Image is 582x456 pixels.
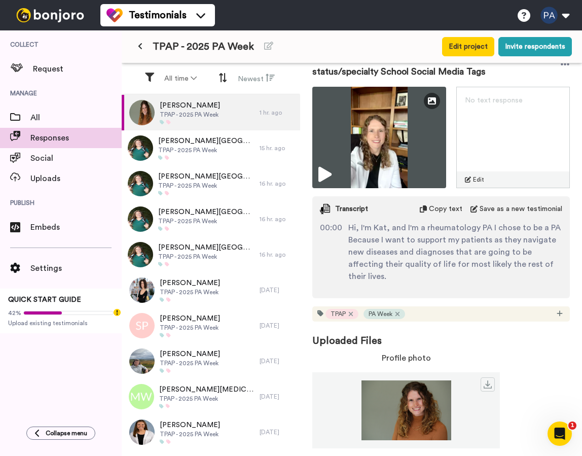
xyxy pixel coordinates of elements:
[160,313,220,324] span: [PERSON_NAME]
[260,215,295,223] div: 16 hr. ago
[128,242,153,267] img: 828edc24-11c2-482a-ae2f-31af0225efdc.jpeg
[312,380,500,440] img: 8d37577f-f150-4295-8149-37672134a21e.jpeg
[12,8,88,22] img: bj-logo-header-white.svg
[33,63,122,75] span: Request
[129,384,154,409] img: mw.png
[30,152,122,164] span: Social
[158,171,254,182] span: [PERSON_NAME][GEOGRAPHIC_DATA][PERSON_NAME]
[122,379,300,414] a: [PERSON_NAME][MEDICAL_DATA]TPAP - 2025 PA Week[DATE]
[260,109,295,117] div: 1 hr. ago
[320,222,342,283] span: 00:00
[160,288,220,296] span: TPAP - 2025 PA Week
[30,221,122,233] span: Embeds
[159,395,254,403] span: TPAP - 2025 PA Week
[260,428,295,436] div: [DATE]
[113,308,122,317] div: Tooltip anchor
[122,237,300,272] a: [PERSON_NAME][GEOGRAPHIC_DATA][PERSON_NAME]TPAP - 2025 PA Week16 hr. ago
[335,204,368,214] span: Transcript
[30,172,122,185] span: Uploads
[548,422,572,446] iframe: Intercom live chat
[429,204,462,214] span: Copy text
[160,359,220,367] span: TPAP - 2025 PA Week
[158,146,254,154] span: TPAP - 2025 PA Week
[129,277,155,303] img: df038018-c642-4fb7-8bef-09691266a70d.jpeg
[122,130,300,166] a: [PERSON_NAME][GEOGRAPHIC_DATA][PERSON_NAME]TPAP - 2025 PA Week15 hr. ago
[312,50,560,79] span: Q1 Make sure we have the right info! Name Current status/specialty School Social Media Tags
[122,166,300,201] a: [PERSON_NAME][GEOGRAPHIC_DATA][PERSON_NAME]TPAP - 2025 PA Week16 hr. ago
[369,310,392,318] span: PA Week
[30,132,122,144] span: Responses
[473,176,484,184] span: Edit
[260,144,295,152] div: 15 hr. ago
[568,422,576,430] span: 1
[158,207,254,217] span: [PERSON_NAME][GEOGRAPHIC_DATA][PERSON_NAME]
[465,97,523,104] span: No text response
[160,324,220,332] span: TPAP - 2025 PA Week
[128,171,153,196] img: 828edc24-11c2-482a-ae2f-31af0225efdc.jpeg
[122,414,300,450] a: [PERSON_NAME]TPAP - 2025 PA Week[DATE]
[129,313,155,338] img: sp.png
[26,427,95,440] button: Collapse menu
[160,111,220,119] span: TPAP - 2025 PA Week
[128,206,153,232] img: 828edc24-11c2-482a-ae2f-31af0225efdc.jpeg
[8,309,21,317] span: 42%
[158,182,254,190] span: TPAP - 2025 PA Week
[260,286,295,294] div: [DATE]
[129,348,155,374] img: f506cbc6-c4d0-442b-baaa-d2f70513acdb.jpeg
[153,40,254,54] span: TPAP - 2025 PA Week
[312,322,570,348] span: Uploaded Files
[160,420,220,430] span: [PERSON_NAME]
[46,429,87,437] span: Collapse menu
[498,37,572,56] button: Invite respondents
[129,419,155,445] img: af077f6f-35d0-4bcd-92a9-1a630fe36193.jpeg
[331,310,346,318] span: TPAP
[382,352,431,364] span: Profile photo
[106,7,123,23] img: tm-color.svg
[158,69,203,88] button: All time
[160,100,220,111] span: [PERSON_NAME]
[160,430,220,438] span: TPAP - 2025 PA Week
[442,37,494,56] button: Edit project
[260,251,295,259] div: 16 hr. ago
[158,217,254,225] span: TPAP - 2025 PA Week
[260,357,295,365] div: [DATE]
[480,204,562,214] span: Save as a new testimonial
[320,204,330,214] img: transcript.svg
[30,112,122,124] span: All
[122,95,300,130] a: [PERSON_NAME]TPAP - 2025 PA Week1 hr. ago
[158,242,254,253] span: [PERSON_NAME][GEOGRAPHIC_DATA][PERSON_NAME]
[159,384,254,395] span: [PERSON_NAME][MEDICAL_DATA]
[8,296,81,303] span: QUICK START GUIDE
[129,100,155,125] img: 8d37577f-f150-4295-8149-37672134a21e.jpeg
[158,253,254,261] span: TPAP - 2025 PA Week
[260,180,295,188] div: 16 hr. ago
[122,343,300,379] a: [PERSON_NAME]TPAP - 2025 PA Week[DATE]
[128,135,153,161] img: 828edc24-11c2-482a-ae2f-31af0225efdc.jpeg
[348,222,562,283] span: Hi, I'm Kat, and I'm a rheumatology PA I chose to be a PA Because I want to support my patients a...
[122,272,300,308] a: [PERSON_NAME]TPAP - 2025 PA Week[DATE]
[232,69,281,88] button: Newest
[129,8,187,22] span: Testimonials
[158,136,254,146] span: [PERSON_NAME][GEOGRAPHIC_DATA][PERSON_NAME]
[122,308,300,343] a: [PERSON_NAME]TPAP - 2025 PA Week[DATE]
[312,87,446,188] img: f35ba85a-f249-483d-a9b7-65cd846d0d4f-thumbnail_full-1759864231.jpg
[30,262,122,274] span: Settings
[260,393,295,401] div: [DATE]
[160,349,220,359] span: [PERSON_NAME]
[122,201,300,237] a: [PERSON_NAME][GEOGRAPHIC_DATA][PERSON_NAME]TPAP - 2025 PA Week16 hr. ago
[260,322,295,330] div: [DATE]
[160,278,220,288] span: [PERSON_NAME]
[8,319,114,327] span: Upload existing testimonials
